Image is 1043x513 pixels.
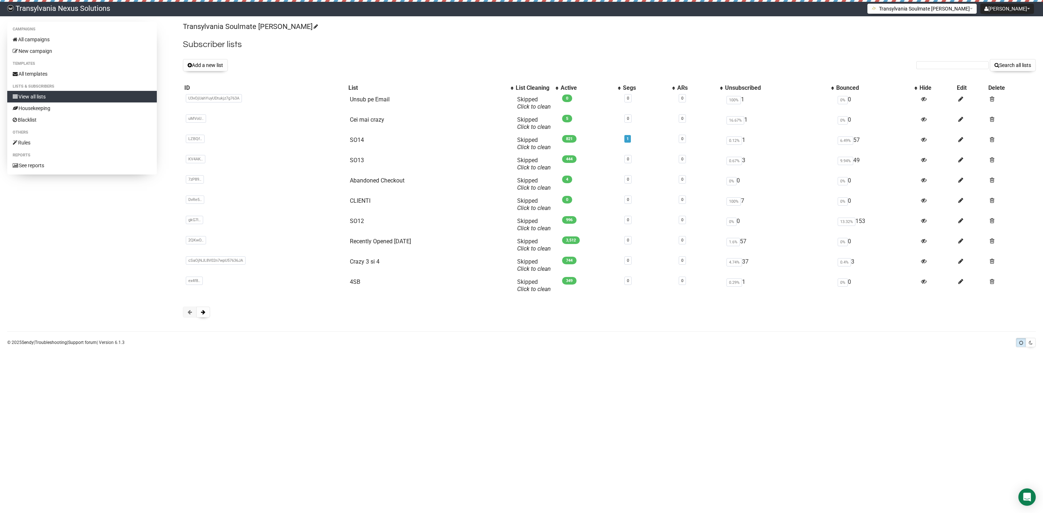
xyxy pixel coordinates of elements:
[627,96,629,101] a: 0
[347,83,514,93] th: List: No sort applied, activate to apply an ascending sort
[7,160,157,171] a: See reports
[676,83,724,93] th: ARs: No sort applied, activate to apply an ascending sort
[350,157,364,164] a: SO13
[835,93,918,113] td: 0
[562,236,580,244] span: 3,512
[562,216,577,224] span: 996
[838,197,848,206] span: 0%
[724,93,835,113] td: 1
[350,136,364,143] a: SO14
[186,195,204,204] span: DvRe5..
[350,218,364,224] a: SO12
[186,216,203,224] span: gkG7l..
[955,83,987,93] th: Edit: No sort applied, sorting is disabled
[726,258,742,266] span: 4.74%
[957,84,985,92] div: Edit
[186,135,205,143] span: LZBQf..
[183,38,1036,51] h2: Subscriber lists
[350,96,390,103] a: Unsub pe Email
[987,83,1036,93] th: Delete: No sort applied, sorting is disabled
[681,136,683,141] a: 0
[517,144,551,151] a: Click to clean
[681,278,683,283] a: 0
[726,238,740,246] span: 1.6%
[22,340,34,345] a: Sendy
[681,218,683,222] a: 0
[920,84,954,92] div: Hide
[183,59,228,71] button: Add a new list
[561,84,614,92] div: Active
[7,339,125,346] p: © 2025 | | | Version 6.1.3
[838,258,851,266] span: 0.4%
[562,257,577,264] span: 744
[681,116,683,121] a: 0
[835,194,918,215] td: 0
[517,225,551,232] a: Click to clean
[517,116,551,130] span: Skipped
[7,128,157,137] li: Others
[559,83,621,93] th: Active: No sort applied, activate to apply an ascending sort
[988,84,1034,92] div: Delete
[726,116,744,125] span: 16.67%
[627,218,629,222] a: 0
[517,218,551,232] span: Skipped
[517,184,551,191] a: Click to clean
[7,68,157,80] a: All templates
[627,157,629,161] a: 0
[627,278,629,283] a: 0
[835,276,918,296] td: 0
[627,116,629,121] a: 0
[838,116,848,125] span: 0%
[726,278,742,287] span: 0.29%
[562,135,577,143] span: 821
[835,113,918,134] td: 0
[350,177,405,184] a: Abandoned Checkout
[562,155,577,163] span: 444
[186,277,203,285] span: ex4f8..
[726,96,741,104] span: 100%
[517,157,551,171] span: Skipped
[838,136,853,145] span: 6.49%
[7,151,157,160] li: Reports
[350,197,370,204] a: CLIENTI
[724,276,835,296] td: 1
[186,256,246,265] span: cSaOjNJL8V02n7wpU57636JA
[838,278,848,287] span: 0%
[517,197,551,211] span: Skipped
[836,84,911,92] div: Bounced
[186,155,205,163] span: KV4AK..
[7,91,157,102] a: View all lists
[724,215,835,235] td: 0
[835,154,918,174] td: 49
[7,114,157,126] a: Blacklist
[627,238,629,243] a: 0
[350,116,384,123] a: Cei mai crazy
[517,258,551,272] span: Skipped
[726,157,742,165] span: 0.67%
[517,177,551,191] span: Skipped
[726,136,742,145] span: 0.12%
[835,83,918,93] th: Bounced: No sort applied, activate to apply an ascending sort
[7,137,157,148] a: Rules
[627,197,629,202] a: 0
[562,115,572,122] span: 5
[517,103,551,110] a: Click to clean
[183,22,317,31] a: Transylvania Soulmate [PERSON_NAME]
[838,157,853,165] span: 9.94%
[186,175,204,184] span: 7zP89..
[835,215,918,235] td: 153
[677,84,716,92] div: ARs
[838,218,855,226] span: 13.32%
[348,84,507,92] div: List
[835,235,918,255] td: 0
[724,83,835,93] th: Unsubscribed: No sort applied, activate to apply an ascending sort
[681,157,683,161] a: 0
[726,218,737,226] span: 0%
[516,84,552,92] div: List Cleaning
[7,59,157,68] li: Templates
[517,96,551,110] span: Skipped
[681,197,683,202] a: 0
[517,205,551,211] a: Click to clean
[835,134,918,154] td: 57
[68,340,97,345] a: Support forum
